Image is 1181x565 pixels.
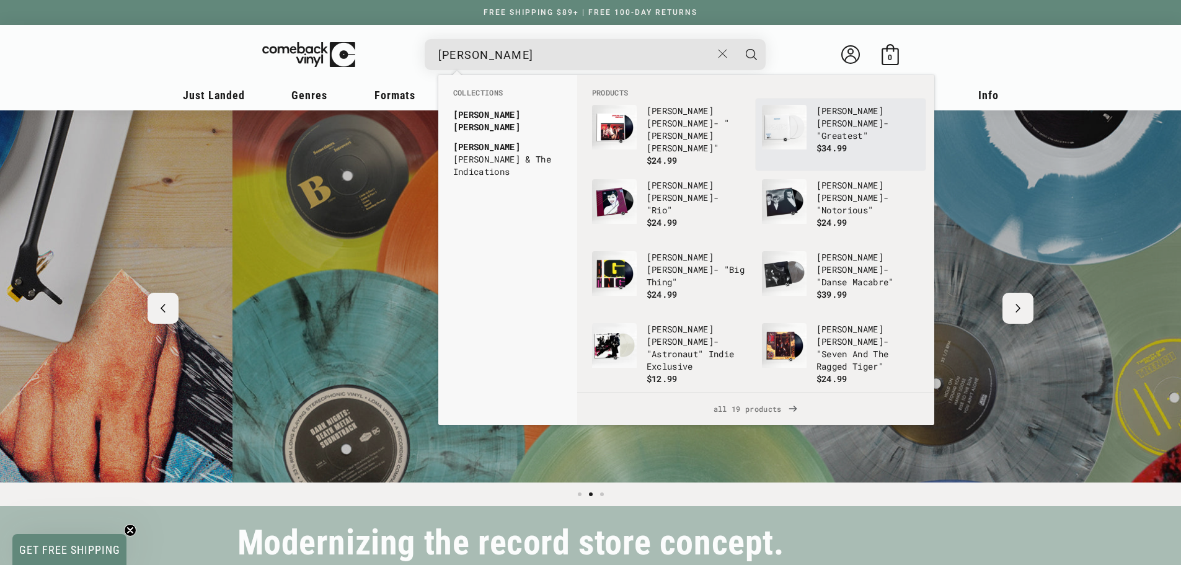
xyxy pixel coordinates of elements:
[816,288,847,300] span: $39.99
[762,105,919,164] a: Duran Duran - "Greatest" [PERSON_NAME] [PERSON_NAME]- "Greatest" $34.99
[124,524,136,536] button: Close teaser
[647,179,750,216] p: - "Rio"
[762,323,807,368] img: Duran Duran - "Seven And The Ragged Tiger"
[978,89,999,102] span: Info
[816,251,919,288] p: - "Danse Macabre"
[756,317,926,391] li: products: Duran Duran - "Seven And The Ragged Tiger"
[816,179,883,191] b: [PERSON_NAME]
[647,264,714,275] b: [PERSON_NAME]
[592,323,637,368] img: Duran Duran - "Astronaut" Indie Exclusive
[596,489,608,500] button: Load slide 3 of 3
[577,393,934,425] a: all 19 products
[762,251,919,311] a: Duran Duran - "Danse Macabre" [PERSON_NAME] [PERSON_NAME]- "Danse Macabre" $39.99
[237,528,784,558] h2: Modernizing the record store concept.
[291,89,327,102] span: Genres
[736,39,767,70] button: Search
[647,323,750,373] p: - "Astronaut" Indie Exclusive
[762,251,807,296] img: Duran Duran - "Danse Macabre"
[577,392,934,425] div: View All
[592,105,637,149] img: Duran Duran - "Duran Duran"
[647,117,714,129] b: [PERSON_NAME]
[592,179,750,239] a: Duran Duran - "Rio" [PERSON_NAME] [PERSON_NAME]- "Rio" $24.99
[647,154,678,166] span: $24.99
[586,173,756,245] li: products: Duran Duran - "Rio"
[592,179,637,224] img: Duran Duran - "Rio"
[816,142,847,154] span: $34.99
[592,251,637,296] img: Duran Duran - "Big Thing"
[574,489,585,500] button: Load slide 1 of 3
[647,216,678,228] span: $24.99
[586,391,756,466] li: products: Duran Duran - "Red Carpet Massacre" Indie Exclusive
[587,393,924,425] span: all 19 products
[762,179,919,239] a: Duran Duran - "Notorious" [PERSON_NAME] [PERSON_NAME]- "Notorious" $24.99
[453,109,562,133] a: [PERSON_NAME] [PERSON_NAME]
[756,391,926,466] li: products: Duran Duran - "A Diamond In Mind: Live 2011"
[425,39,766,70] div: Search
[816,179,919,216] p: - "Notorious"
[19,543,120,556] span: GET FREE SHIPPING
[756,173,926,245] li: products: Duran Duran - "Notorious"
[374,89,415,102] span: Formats
[592,323,750,385] a: Duran Duran - "Astronaut" Indie Exclusive [PERSON_NAME] [PERSON_NAME]- "Astronaut" Indie Exclusiv...
[816,251,883,263] b: [PERSON_NAME]
[453,141,562,178] a: [PERSON_NAME][PERSON_NAME] & The Indications
[447,105,568,137] li: collections: Duran Duran
[647,323,714,335] b: [PERSON_NAME]
[183,89,245,102] span: Just Landed
[762,105,807,149] img: Duran Duran - "Greatest"
[592,105,750,167] a: Duran Duran - "Duran Duran" [PERSON_NAME] [PERSON_NAME]- "[PERSON_NAME] [PERSON_NAME]" $24.99
[711,40,734,68] button: Close
[447,87,568,105] li: Collections
[647,179,714,191] b: [PERSON_NAME]
[586,317,756,391] li: products: Duran Duran - "Astronaut" Indie Exclusive
[647,288,678,300] span: $24.99
[816,216,847,228] span: $24.99
[816,117,883,129] b: [PERSON_NAME]
[438,42,712,68] input: When autocomplete results are available use up and down arrows to review and enter to select
[762,323,919,385] a: Duran Duran - "Seven And The Ragged Tiger" [PERSON_NAME] [PERSON_NAME]- "Seven And The Ragged Tig...
[647,373,678,385] span: $12.99
[762,179,807,224] img: Duran Duran - "Notorious"
[816,336,883,347] b: [PERSON_NAME]
[447,137,568,182] li: collections: Durand Jones & The Indications
[647,251,714,263] b: [PERSON_NAME]
[647,251,750,288] p: - "Big Thing"
[756,99,926,171] li: products: Duran Duran - "Greatest"
[12,534,126,565] div: GET FREE SHIPPINGClose teaser
[586,87,926,99] li: Products
[816,105,919,142] p: - "Greatest"
[816,323,919,373] p: - "Seven And The Ragged Tiger"
[816,323,883,335] b: [PERSON_NAME]
[647,105,750,154] p: - " "
[647,142,714,154] b: [PERSON_NAME]
[816,192,883,203] b: [PERSON_NAME]
[647,105,714,117] b: [PERSON_NAME]
[577,75,934,392] div: Products
[586,99,756,173] li: products: Duran Duran - "Duran Duran"
[453,141,520,153] b: [PERSON_NAME]
[453,121,520,133] b: [PERSON_NAME]
[816,105,883,117] b: [PERSON_NAME]
[592,251,750,311] a: Duran Duran - "Big Thing" [PERSON_NAME] [PERSON_NAME]- "Big Thing" $24.99
[647,130,714,141] b: [PERSON_NAME]
[148,293,179,324] button: Previous slide
[647,192,714,203] b: [PERSON_NAME]
[647,336,714,347] b: [PERSON_NAME]
[438,75,577,188] div: Collections
[816,373,847,385] span: $24.99
[888,53,892,62] span: 0
[585,489,596,500] button: Load slide 2 of 3
[586,245,756,317] li: products: Duran Duran - "Big Thing"
[471,8,710,17] a: FREE SHIPPING $89+ | FREE 100-DAY RETURNS
[816,264,883,275] b: [PERSON_NAME]
[453,109,520,120] b: [PERSON_NAME]
[756,245,926,317] li: products: Duran Duran - "Danse Macabre"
